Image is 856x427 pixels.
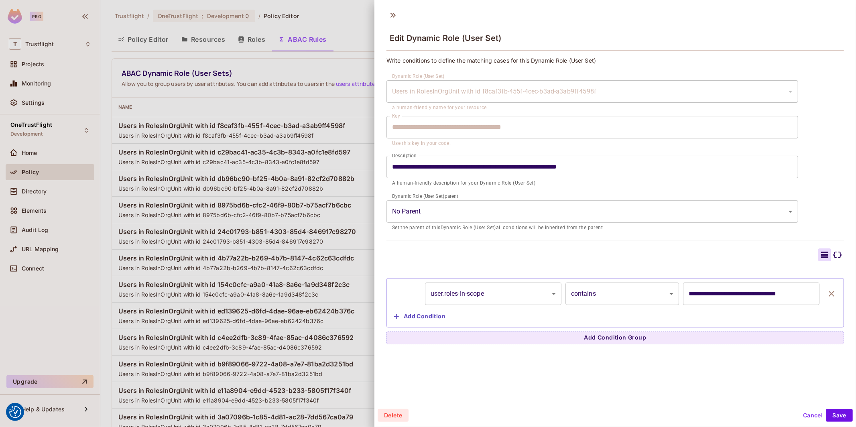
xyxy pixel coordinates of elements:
div: Without label [386,200,798,223]
p: A human-friendly description for your Dynamic Role (User Set) [392,179,793,187]
label: Dynamic Role (User Set) parent [392,193,458,199]
label: Description [392,152,417,159]
div: user.roles-in-scope [425,283,561,305]
button: Add Condition Group [386,331,844,344]
button: Cancel [800,409,826,422]
p: Write conditions to define the matching cases for this Dynamic Role (User Set) [386,57,844,64]
button: Add Condition [391,310,449,323]
p: Use this key in your code. [392,140,793,148]
p: Set the parent of this Dynamic Role (User Set) all conditions will be inherited from the parent [392,224,793,232]
span: Edit Dynamic Role (User Set) [390,33,501,43]
img: Revisit consent button [9,406,21,418]
label: Dynamic Role (User Set) [392,73,445,79]
div: Without label [386,80,798,103]
button: Consent Preferences [9,406,21,418]
button: Save [826,409,853,422]
div: contains [565,283,679,305]
label: Key [392,112,400,119]
button: Delete [378,409,409,422]
p: a human-friendly name for your resource [392,104,793,112]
